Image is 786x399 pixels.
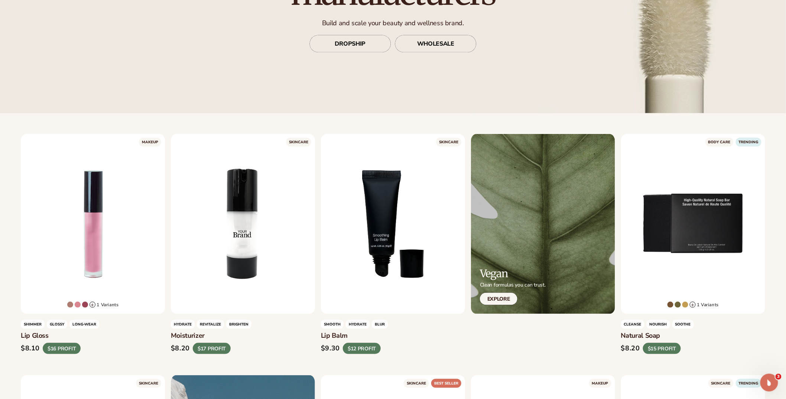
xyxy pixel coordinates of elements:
[21,332,165,340] h3: Lip Gloss
[372,320,388,329] span: BLUR
[346,320,370,329] span: HYDRATE
[343,343,381,354] div: $12 PROFIT
[643,343,681,354] div: $15 PROFIT
[647,320,670,329] span: NOURISH
[171,320,195,329] span: HYDRATE
[621,345,640,353] div: $8.20
[672,320,694,329] span: SOOTHE
[480,293,517,305] a: Explore
[480,282,546,288] p: Clean formulas you can trust.
[43,343,81,354] div: $16 PROFIT
[228,19,558,27] p: Build and scale your beauty and wellness brand.
[171,332,315,340] h3: Moisturizer
[193,343,231,354] div: $17 PROFIT
[197,320,224,329] span: REVITALIZE
[171,345,190,353] div: $8.20
[47,320,67,329] span: GLOSSY
[776,374,782,380] span: 3
[69,320,99,329] span: LONG-WEAR
[21,345,40,353] div: $8.10
[321,332,465,340] h3: Lip Balm
[309,35,391,53] a: DROPSHIP
[621,320,644,329] span: Cleanse
[760,374,778,392] iframe: Intercom live chat
[395,35,477,53] a: WHOLESALE
[226,320,251,329] span: BRIGHTEN
[321,345,340,353] div: $9.30
[321,320,344,329] span: SMOOTH
[21,320,45,329] span: Shimmer
[480,268,546,279] h2: Vegan
[621,332,765,340] h3: Natural Soap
